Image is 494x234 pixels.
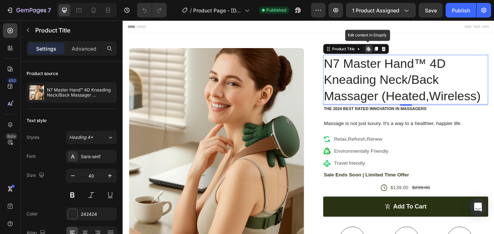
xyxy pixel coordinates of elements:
div: Size [27,171,46,180]
div: Beta [5,133,17,139]
p: Relax,Refresh,Renew [248,135,312,144]
p: Advanced [72,45,96,52]
button: Add to cart [235,207,429,231]
div: Sans-serif [81,153,115,160]
span: Product Page - [DATE] 17:55:51 [193,7,242,14]
span: / [190,7,192,14]
p: Sale Ends Soon | Limited Time Offer [236,178,429,186]
div: Text style [27,117,47,124]
button: Heading 4* [66,131,117,144]
div: 450 [7,78,17,83]
div: $239.00 [339,191,362,203]
div: Font [27,153,36,160]
div: Publish [452,7,470,14]
p: The 2024 best Rated Innovation in MASSAGERS [236,101,429,107]
div: Product source [27,70,58,77]
div: Product Title [244,30,274,37]
p: Environmentally Friendly [248,149,312,158]
span: 1 product assigned [352,7,399,14]
button: 7 [3,3,54,17]
span: Heading 4* [69,134,93,141]
div: Undo/Redo [137,3,167,17]
div: Add to cart [318,214,356,223]
div: $139.00 [314,191,336,203]
p: Settings [36,45,56,52]
button: Save [419,3,443,17]
span: Published [266,7,286,13]
span: Save [425,7,437,13]
button: 1 product assigned [346,3,416,17]
p: Travel friendly [248,164,312,172]
p: 7 [48,6,51,15]
div: Color [27,211,38,217]
iframe: Design area [123,20,494,234]
p: Massage is not just luxury. It's a way to a healthier, happier life. [236,117,429,125]
p: N7 Master Hand™ 4D Kneading Neck/Back Massager (Heated,Wireless) [47,87,114,98]
p: Product Title [35,26,114,35]
img: product feature img [29,85,44,100]
div: Open Intercom Messenger [469,198,487,216]
div: 242424 [81,211,115,218]
div: Styles [27,134,39,141]
h1: N7 Master Hand™ 4D Kneading Neck/Back Massager (Heated,Wireless) [235,40,429,99]
button: Publish [446,3,476,17]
